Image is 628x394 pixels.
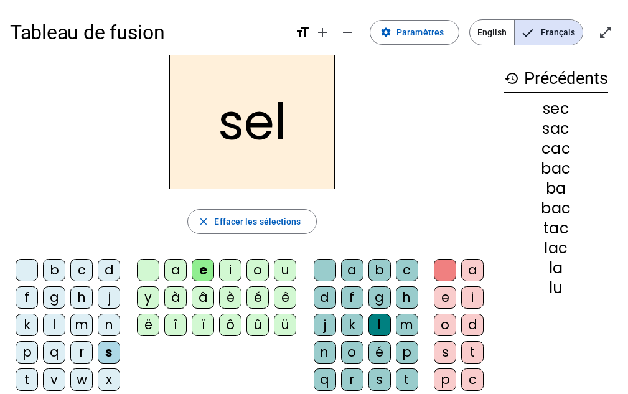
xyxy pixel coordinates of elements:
mat-icon: open_in_full [598,25,613,40]
div: ba [504,181,608,196]
div: t [461,341,484,364]
div: ê [274,286,296,309]
div: c [396,259,418,281]
div: m [70,314,93,336]
h3: Précédents [504,65,608,93]
div: â [192,286,214,309]
div: ë [137,314,159,336]
div: ô [219,314,241,336]
div: d [314,286,336,309]
div: t [16,368,38,391]
span: Effacer les sélections [214,214,301,229]
div: t [396,368,418,391]
h2: sel [169,55,335,189]
div: cac [504,141,608,156]
div: s [434,341,456,364]
div: lu [504,281,608,296]
div: bac [504,201,608,216]
div: à [164,286,187,309]
div: j [314,314,336,336]
div: é [246,286,269,309]
div: sec [504,101,608,116]
div: q [314,368,336,391]
mat-icon: history [504,71,519,86]
mat-icon: close [198,216,209,227]
div: h [70,286,93,309]
div: q [43,341,65,364]
mat-icon: settings [380,27,391,38]
div: k [341,314,363,336]
div: w [70,368,93,391]
div: d [461,314,484,336]
div: i [219,259,241,281]
span: Paramètres [396,25,444,40]
div: a [341,259,363,281]
div: d [98,259,120,281]
div: c [70,259,93,281]
div: p [396,341,418,364]
div: y [137,286,159,309]
div: p [16,341,38,364]
div: n [98,314,120,336]
div: k [16,314,38,336]
button: Diminuer la taille de la police [335,20,360,45]
mat-icon: format_size [295,25,310,40]
div: j [98,286,120,309]
div: lac [504,241,608,256]
button: Paramètres [370,20,459,45]
div: h [396,286,418,309]
div: g [43,286,65,309]
div: c [461,368,484,391]
div: x [98,368,120,391]
div: m [396,314,418,336]
div: è [219,286,241,309]
div: s [98,341,120,364]
div: a [461,259,484,281]
div: é [368,341,391,364]
button: Augmenter la taille de la police [310,20,335,45]
div: f [16,286,38,309]
div: u [274,259,296,281]
mat-icon: remove [340,25,355,40]
div: î [164,314,187,336]
div: o [341,341,363,364]
div: r [341,368,363,391]
h1: Tableau de fusion [10,12,285,52]
button: Entrer en plein écran [593,20,618,45]
div: o [246,259,269,281]
div: û [246,314,269,336]
div: i [461,286,484,309]
button: Effacer les sélections [187,209,316,234]
div: g [368,286,391,309]
div: p [434,368,456,391]
mat-icon: add [315,25,330,40]
div: e [434,286,456,309]
div: tac [504,221,608,236]
div: ï [192,314,214,336]
div: b [368,259,391,281]
div: ü [274,314,296,336]
span: Français [515,20,583,45]
div: r [70,341,93,364]
mat-button-toggle-group: Language selection [469,19,583,45]
div: o [434,314,456,336]
div: v [43,368,65,391]
div: f [341,286,363,309]
div: n [314,341,336,364]
div: l [368,314,391,336]
div: b [43,259,65,281]
div: l [43,314,65,336]
span: English [470,20,514,45]
div: bac [504,161,608,176]
div: la [504,261,608,276]
div: sac [504,121,608,136]
div: e [192,259,214,281]
div: a [164,259,187,281]
div: s [368,368,391,391]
